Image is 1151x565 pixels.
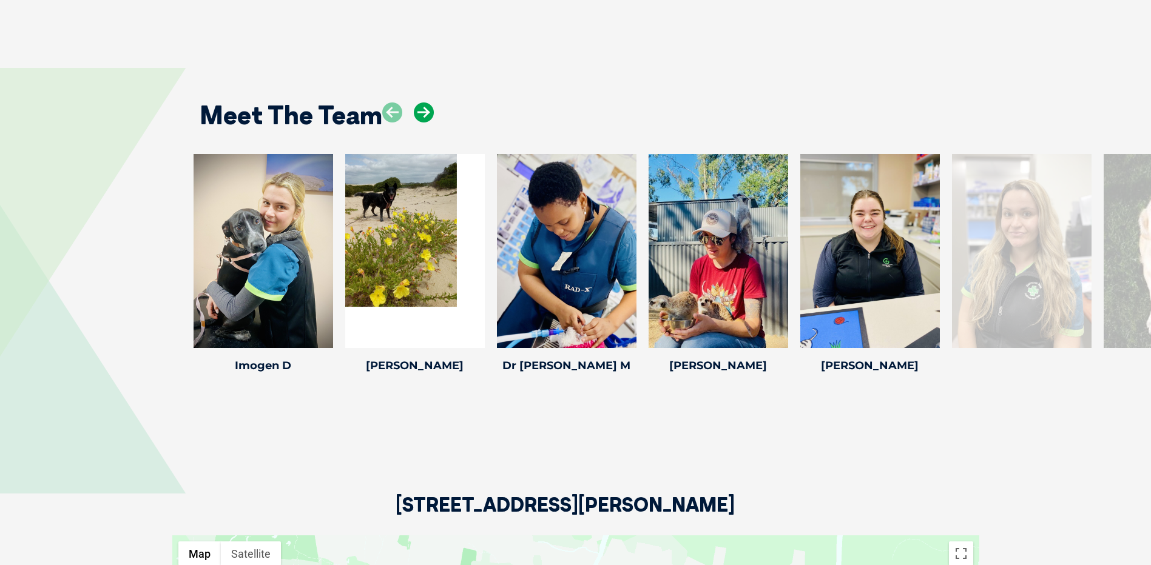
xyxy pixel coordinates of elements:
[345,360,485,371] h4: [PERSON_NAME]
[649,360,788,371] h4: [PERSON_NAME]
[800,360,940,371] h4: [PERSON_NAME]
[200,102,382,128] h2: Meet The Team
[194,360,333,371] h4: Imogen D
[396,495,735,535] h2: [STREET_ADDRESS][PERSON_NAME]
[497,360,636,371] h4: Dr [PERSON_NAME] M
